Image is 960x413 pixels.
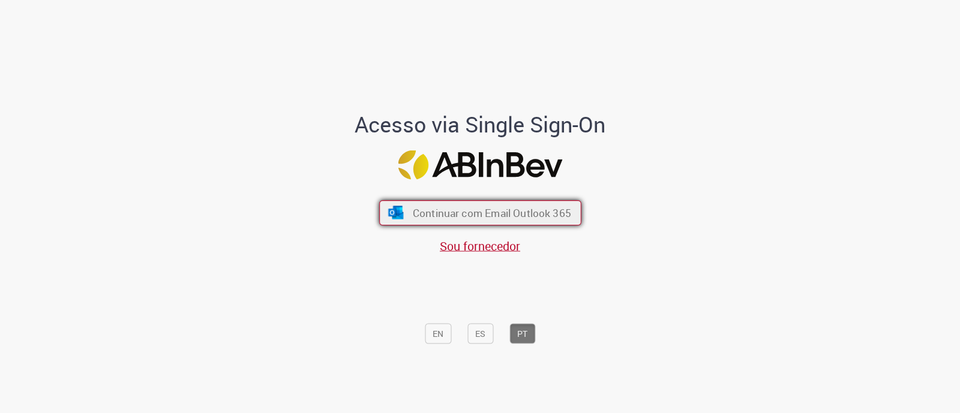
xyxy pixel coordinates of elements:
img: ícone Azure/Microsoft 360 [387,206,404,219]
span: Continuar com Email Outlook 365 [412,206,571,220]
button: EN [425,323,451,343]
h1: Acesso via Single Sign-On [314,112,647,136]
img: Logo ABInBev [398,150,562,180]
button: ES [467,323,493,343]
a: Sou fornecedor [440,238,520,254]
button: ícone Azure/Microsoft 360 Continuar com Email Outlook 365 [379,200,581,225]
button: PT [509,323,535,343]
